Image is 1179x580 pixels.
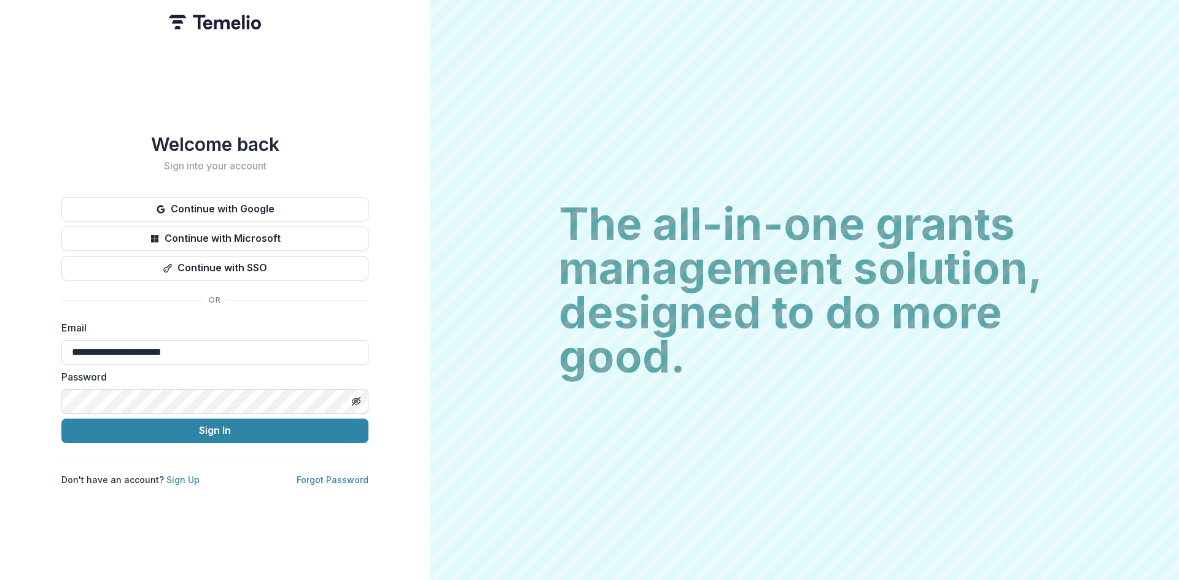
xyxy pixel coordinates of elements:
h2: Sign into your account [61,160,368,172]
label: Password [61,369,361,384]
p: Don't have an account? [61,473,200,486]
button: Continue with SSO [61,256,368,280]
a: Forgot Password [297,474,368,485]
a: Sign Up [166,474,200,485]
label: Email [61,320,361,335]
h1: Welcome back [61,133,368,155]
button: Continue with Google [61,197,368,222]
img: Temelio [169,15,261,29]
button: Continue with Microsoft [61,226,368,251]
button: Sign In [61,419,368,443]
button: Toggle password visibility [346,392,366,411]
